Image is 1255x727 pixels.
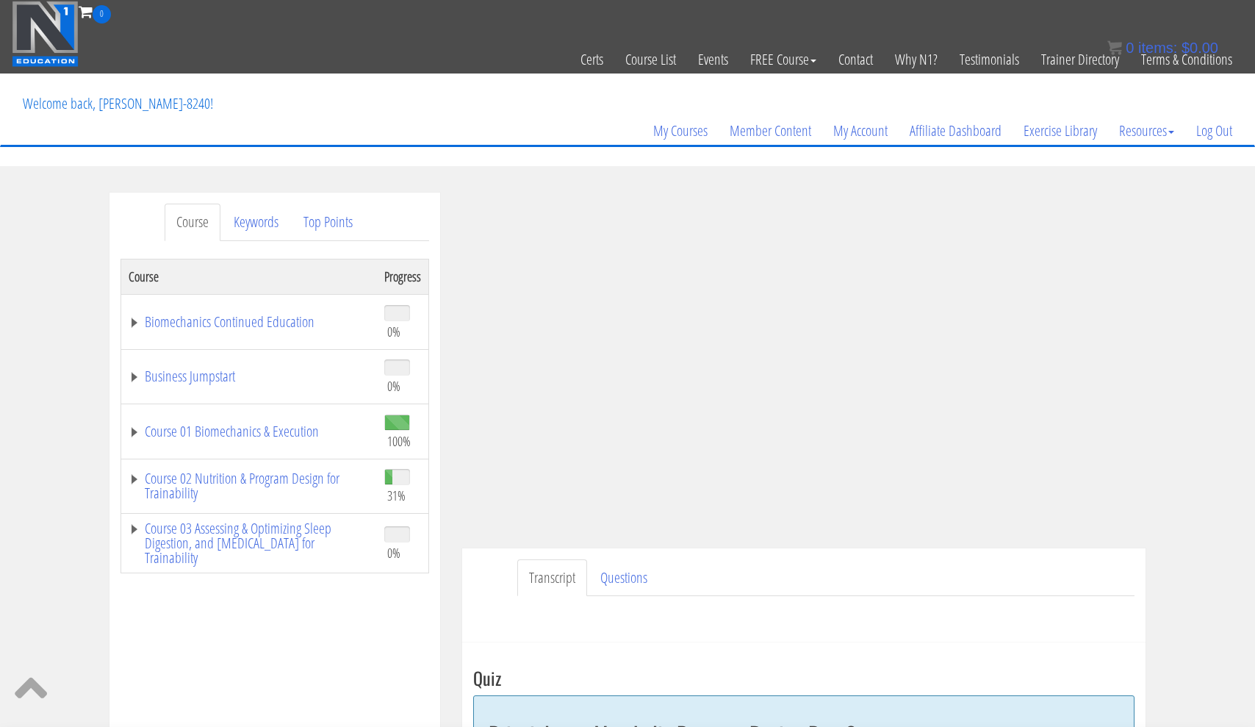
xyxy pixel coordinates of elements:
a: Contact [827,24,884,96]
a: Questions [589,559,659,597]
a: Course [165,204,220,241]
a: Business Jumpstart [129,369,370,384]
a: Certs [569,24,614,96]
a: Why N1? [884,24,949,96]
a: Log Out [1185,96,1243,166]
th: Progress [377,259,429,294]
a: My Courses [642,96,719,166]
a: Events [687,24,739,96]
h3: Quiz [473,668,1134,687]
a: My Account [822,96,899,166]
a: Transcript [517,559,587,597]
span: 0 [93,5,111,24]
span: 31% [387,487,406,504]
a: FREE Course [739,24,827,96]
a: Testimonials [949,24,1030,96]
a: 0 [79,1,111,21]
a: Member Content [719,96,822,166]
a: Biomechanics Continued Education [129,315,370,329]
a: Keywords [222,204,290,241]
span: 0% [387,323,400,340]
th: Course [121,259,378,294]
img: n1-education [12,1,79,67]
a: Course List [614,24,687,96]
a: Terms & Conditions [1130,24,1243,96]
span: 0% [387,545,400,561]
bdi: 0.00 [1182,40,1218,56]
a: Resources [1108,96,1185,166]
a: Course 02 Nutrition & Program Design for Trainability [129,471,370,501]
a: Top Points [292,204,364,241]
a: Trainer Directory [1030,24,1130,96]
span: 100% [387,433,411,449]
span: 0 [1126,40,1134,56]
span: 0% [387,378,400,394]
span: items: [1138,40,1177,56]
span: $ [1182,40,1190,56]
p: Welcome back, [PERSON_NAME]-8240! [12,74,224,133]
a: Course 03 Assessing & Optimizing Sleep Digestion, and [MEDICAL_DATA] for Trainability [129,521,370,565]
a: 0 items: $0.00 [1107,40,1218,56]
a: Course 01 Biomechanics & Execution [129,424,370,439]
a: Affiliate Dashboard [899,96,1013,166]
img: icon11.png [1107,40,1122,55]
a: Exercise Library [1013,96,1108,166]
